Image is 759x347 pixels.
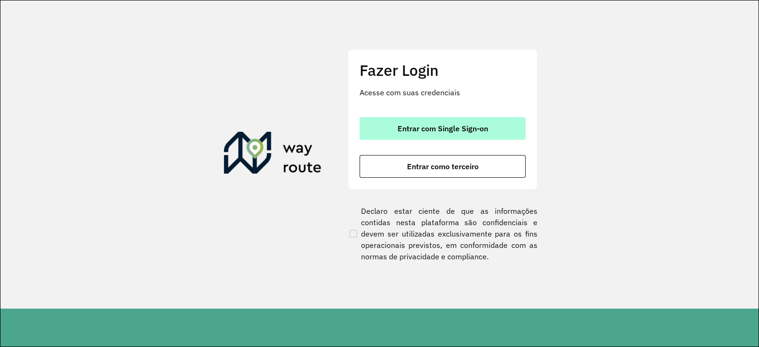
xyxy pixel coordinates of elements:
button: button [360,117,526,140]
button: button [360,155,526,178]
span: Entrar com Single Sign-on [398,125,488,132]
img: Roteirizador AmbevTech [224,132,322,177]
p: Acesse com suas credenciais [360,87,526,98]
h2: Fazer Login [360,61,526,79]
label: Declaro estar ciente de que as informações contidas nesta plataforma são confidenciais e devem se... [348,205,537,262]
span: Entrar como terceiro [407,163,479,170]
